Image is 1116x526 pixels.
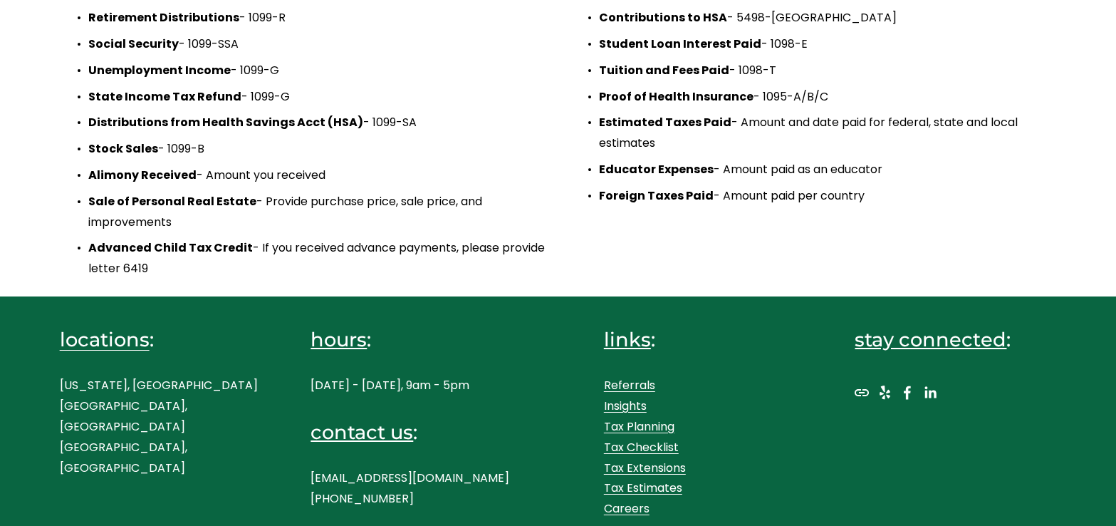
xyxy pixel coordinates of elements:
[599,61,1057,81] p: - 1098-T
[855,386,869,400] a: URL
[88,239,253,256] strong: Advanced Child Tax Credit
[60,326,150,353] a: locations
[311,328,367,351] span: hours
[599,8,1057,29] p: - 5498-[GEOGRAPHIC_DATA]
[88,140,158,157] strong: Stock Sales
[923,386,937,400] a: LinkedIn
[88,192,546,233] p: - Provide purchase price, sale price, and improvements
[88,165,546,186] p: - Amount you received
[604,326,805,353] h4: :
[88,139,546,160] p: - 1099-B
[88,87,546,108] p: - 1099-G
[88,61,546,81] p: - 1099-G
[900,386,914,400] a: Facebook
[311,419,512,445] h4: :
[604,478,682,499] a: Tax Estimates
[599,34,1057,55] p: - 1098-E
[599,87,1057,108] p: - 1095-A/B/C
[88,238,546,279] p: - If you received advance payments, please provide letter 6419
[855,328,1006,351] span: stay connected
[88,113,546,133] p: - 1099-SA
[60,326,261,353] h4: :
[88,167,197,183] strong: Alimony Received
[88,8,546,29] p: - 1099-R
[88,62,231,78] strong: Unemployment Income
[311,468,512,510] p: [EMAIL_ADDRESS][DOMAIN_NAME] [PHONE_NUMBER]
[599,114,731,130] strong: Estimated Taxes Paid
[604,376,655,396] a: Referrals
[877,386,892,400] a: Yelp
[604,499,650,520] a: Careers
[88,88,241,105] strong: State Income Tax Refund
[88,193,256,210] strong: Sale of Personal Real Estate
[604,438,679,458] a: Tax Checklist
[599,161,714,177] strong: Educator Expenses
[599,9,727,26] strong: Contributions to HSA
[604,458,686,479] a: Tax Extensions
[88,34,546,55] p: - 1099-SSA
[604,417,674,438] a: Tax Planning
[88,9,239,26] strong: Retirement Distributions
[599,187,714,204] strong: Foreign Taxes Paid
[60,376,261,478] p: [US_STATE], [GEOGRAPHIC_DATA] [GEOGRAPHIC_DATA], [GEOGRAPHIC_DATA] [GEOGRAPHIC_DATA], [GEOGRAPHIC...
[88,114,363,130] strong: Distributions from Health Savings Acct (HSA)
[604,396,647,417] a: Insights
[88,36,179,52] strong: Social Security
[599,113,1057,154] p: - Amount and date paid for federal, state and local estimates
[311,376,512,396] p: [DATE] - [DATE], 9am - 5pm
[855,326,1056,353] h4: :
[599,62,729,78] strong: Tuition and Fees Paid
[311,421,413,444] span: contact us
[599,36,761,52] strong: Student Loan Interest Paid
[604,328,651,351] span: links
[599,160,1057,180] p: - Amount paid as an educator
[599,88,753,105] strong: Proof of Health Insurance
[311,326,512,353] h4: :
[599,186,1057,207] p: - Amount paid per country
